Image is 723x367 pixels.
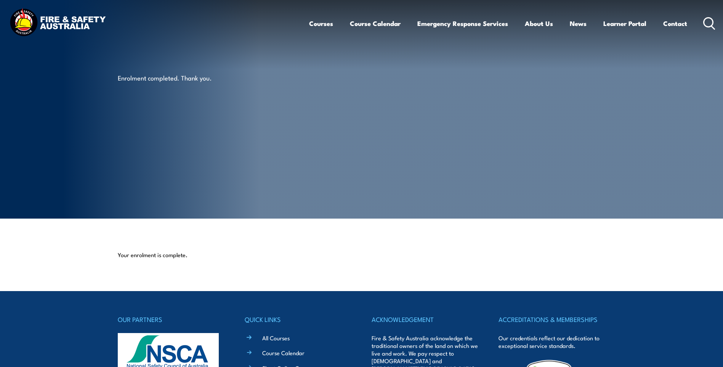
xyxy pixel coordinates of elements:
a: About Us [525,13,553,34]
a: Learner Portal [603,13,646,34]
a: Emergency Response Services [417,13,508,34]
p: Our credentials reflect our dedication to exceptional service standards. [499,334,605,349]
a: Course Calendar [350,13,401,34]
h4: QUICK LINKS [245,314,351,325]
p: Your enrolment is complete. [118,251,606,259]
h4: ACCREDITATIONS & MEMBERSHIPS [499,314,605,325]
a: Courses [309,13,333,34]
a: News [570,13,587,34]
h4: ACKNOWLEDGEMENT [372,314,478,325]
h4: OUR PARTNERS [118,314,224,325]
a: All Courses [262,334,290,342]
a: Course Calendar [262,349,305,357]
a: Contact [663,13,687,34]
p: Enrolment completed. Thank you. [118,73,257,82]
